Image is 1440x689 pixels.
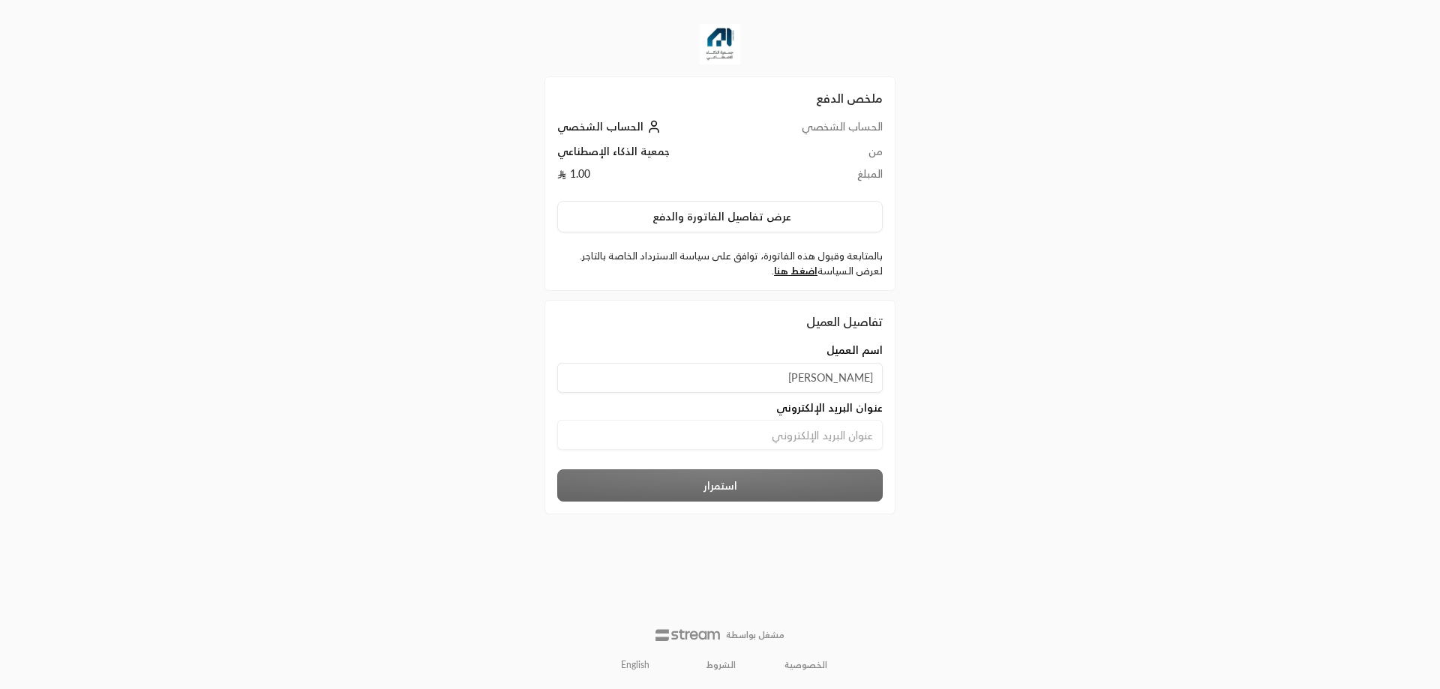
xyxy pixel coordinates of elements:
[557,363,883,393] input: اسم العميل
[826,343,883,358] span: اسم العميل
[557,166,746,189] td: 1.00
[700,24,740,64] img: Company Logo
[557,89,883,107] h2: ملخص الدفع
[776,400,883,415] span: عنوان البريد الإلكتروني
[613,653,658,677] a: English
[557,144,746,166] td: جمعية الذكاء الإصطناعي
[557,420,883,450] input: عنوان البريد الإلكتروني
[784,659,827,671] a: الخصوصية
[746,166,883,189] td: المبلغ
[557,120,664,133] a: الحساب الشخصي
[706,659,736,671] a: الشروط
[557,201,883,232] button: عرض تفاصيل الفاتورة والدفع
[557,249,883,278] label: بالمتابعة وقبول هذه الفاتورة، توافق على سياسة الاسترداد الخاصة بالتاجر. لعرض السياسة .
[774,265,817,277] a: اضغط هنا
[746,119,883,144] td: الحساب الشخصي
[726,629,784,641] p: مشغل بواسطة
[746,144,883,166] td: من
[557,120,643,133] span: الحساب الشخصي
[557,313,883,331] div: تفاصيل العميل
